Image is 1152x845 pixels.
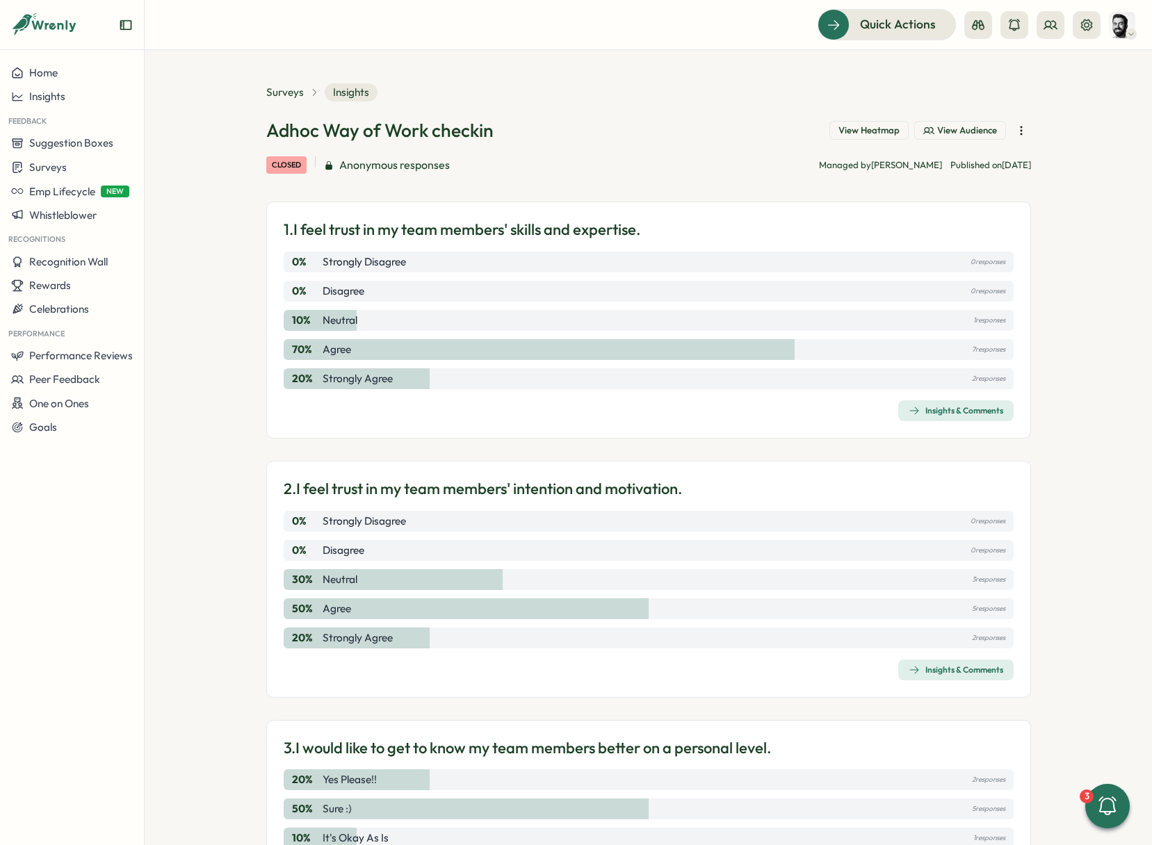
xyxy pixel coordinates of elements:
[909,405,1003,416] div: Insights & Comments
[266,156,307,174] div: closed
[292,514,320,529] p: 0 %
[323,342,351,357] p: Agree
[972,801,1005,817] p: 5 responses
[971,514,1005,529] p: 0 responses
[972,371,1005,386] p: 2 responses
[292,801,320,817] p: 50 %
[325,83,378,101] span: Insights
[323,801,352,817] p: Sure :)
[838,124,900,137] span: View Heatmap
[1085,784,1130,828] button: 3
[972,772,1005,787] p: 2 responses
[323,284,364,299] p: Disagree
[119,18,133,32] button: Expand sidebar
[292,284,320,299] p: 0 %
[971,284,1005,299] p: 0 responses
[860,15,936,33] span: Quick Actions
[29,161,67,174] span: Surveys
[909,664,1003,675] div: Insights & Comments
[29,136,113,149] span: Suggestion Boxes
[323,514,406,529] p: Strongly Disagree
[29,372,100,386] span: Peer Feedback
[292,371,320,386] p: 20 %
[829,121,909,140] button: View Heatmap
[29,397,89,410] span: One on Ones
[323,572,357,587] p: Neutral
[937,124,997,137] span: View Audience
[284,737,771,759] p: 3. I would like to get to know my team members better on a personal level.
[29,90,65,103] span: Insights
[323,371,393,386] p: Strongly Agree
[29,185,95,198] span: Emp Lifecycle
[323,254,406,270] p: Strongly Disagree
[971,254,1005,270] p: 0 responses
[323,772,377,787] p: Yes Please!!
[29,420,57,434] span: Goals
[29,302,89,315] span: Celebrations
[1109,12,1135,38] img: Nelson
[323,601,351,616] p: Agree
[871,159,942,170] span: [PERSON_NAME]
[292,313,320,328] p: 10 %
[284,219,640,240] p: 1. I feel trust in my team members' skills and expertise.
[266,118,494,142] h1: Adhoc Way of Work checkin
[972,342,1005,357] p: 7 responses
[898,400,1014,421] button: Insights & Comments
[972,601,1005,616] p: 5 responses
[101,186,129,197] span: NEW
[973,313,1005,328] p: 1 responses
[29,349,133,362] span: Performance Reviews
[284,478,682,500] p: 2. I feel trust in my team members' intention and motivation.
[1002,159,1031,170] span: [DATE]
[898,659,1014,680] button: Insights & Comments
[29,279,71,292] span: Rewards
[292,601,320,616] p: 50 %
[1080,789,1094,803] div: 3
[971,543,1005,558] p: 0 responses
[266,85,304,100] a: Surveys
[323,313,357,328] p: Neutral
[914,121,1006,140] button: View Audience
[29,66,58,79] span: Home
[339,156,450,174] span: Anonymous responses
[29,255,108,268] span: Recognition Wall
[292,342,320,357] p: 70 %
[323,543,364,558] p: Disagree
[818,9,956,40] button: Quick Actions
[29,208,97,222] span: Whistleblower
[292,630,320,646] p: 20 %
[819,159,942,172] p: Managed by
[292,772,320,787] p: 20 %
[323,630,393,646] p: Strongly Agree
[950,159,1031,172] p: Published on
[292,572,320,587] p: 30 %
[292,254,320,270] p: 0 %
[972,630,1005,646] p: 2 responses
[972,572,1005,587] p: 3 responses
[292,543,320,558] p: 0 %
